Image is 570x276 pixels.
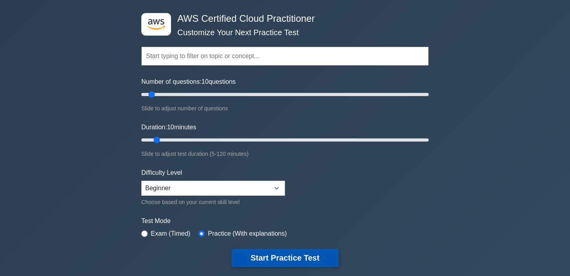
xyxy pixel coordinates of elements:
[151,229,190,238] label: Exam (Timed)
[232,249,338,267] button: Start Practice Test
[141,149,429,159] div: Slide to adjust test duration (5-120 minutes)
[141,216,429,226] label: Test Mode
[167,124,174,130] span: 10
[141,104,429,113] div: Slide to adjust number of questions
[141,77,236,87] label: Number of questions: questions
[201,78,209,85] span: 10
[174,13,390,25] h4: AWS Certified Cloud Practitioner
[141,168,182,178] label: Difficulty Level
[141,47,429,66] input: Start typing to filter on topic or concept...
[208,229,287,238] label: Practice (With explanations)
[141,123,196,132] label: Duration: minutes
[141,197,285,207] div: Choose based on your current skill level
